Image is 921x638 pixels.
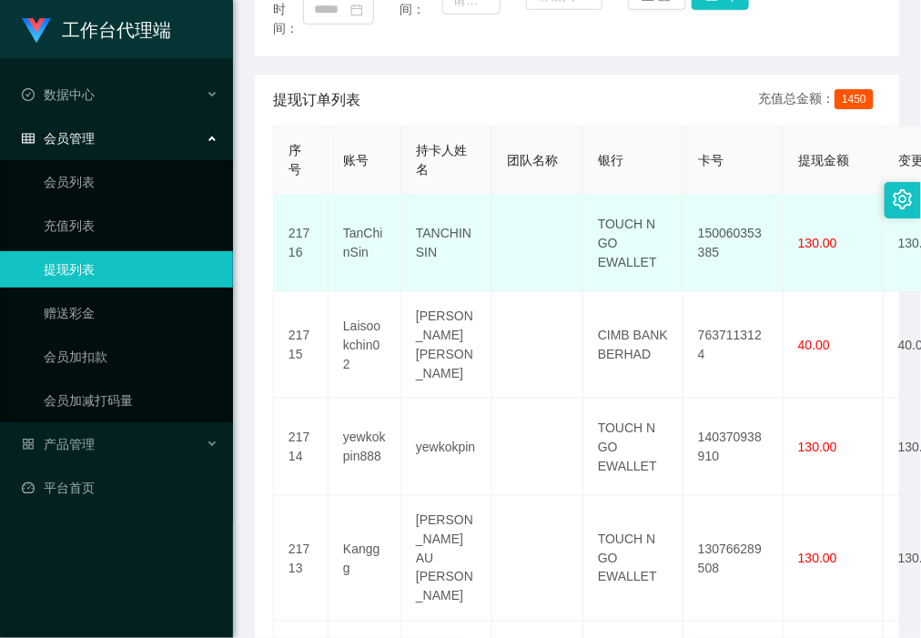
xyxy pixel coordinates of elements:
[416,143,467,177] span: 持卡人姓名
[288,143,301,177] span: 序号
[22,88,35,101] i: 图标: check-circle-o
[329,399,401,496] td: yewkokpin888
[62,1,171,59] h1: 工作台代理端
[22,437,95,451] span: 产品管理
[44,208,218,244] a: 充值列表
[274,399,329,496] td: 21714
[44,382,218,419] a: 会员加减打码量
[401,195,492,292] td: TANCHINSIN
[274,292,329,399] td: 21715
[798,440,837,454] span: 130.00
[683,399,784,496] td: 140370938910
[683,292,784,399] td: 7637113124
[44,295,218,331] a: 赠送彩金
[22,132,35,145] i: 图标: table
[401,399,492,496] td: yewkokpin
[22,131,95,146] span: 会员管理
[798,236,837,250] span: 130.00
[44,251,218,288] a: 提现列表
[329,292,401,399] td: Laisookchin02
[598,153,623,167] span: 银行
[22,22,171,36] a: 工作台代理端
[274,195,329,292] td: 21716
[758,89,881,111] div: 充值总金额：
[401,496,492,622] td: [PERSON_NAME] AU [PERSON_NAME]
[350,4,363,16] i: 图标: calendar
[44,164,218,200] a: 会员列表
[698,153,724,167] span: 卡号
[798,153,849,167] span: 提现金额
[22,470,218,506] a: 图标: dashboard平台首页
[835,89,874,109] span: 1450
[583,292,683,399] td: CIMB BANK BERHAD
[798,551,837,565] span: 130.00
[507,153,558,167] span: 团队名称
[343,153,369,167] span: 账号
[583,496,683,622] td: TOUCH N GO EWALLET
[273,89,360,111] span: 提现订单列表
[401,292,492,399] td: [PERSON_NAME] [PERSON_NAME]
[22,87,95,102] span: 数据中心
[683,496,784,622] td: 130766289508
[22,18,51,44] img: logo.9652507e.png
[893,189,913,209] i: 图标: setting
[329,195,401,292] td: TanChinSin
[274,496,329,622] td: 21713
[583,195,683,292] td: TOUCH N GO EWALLET
[798,338,830,352] span: 40.00
[583,399,683,496] td: TOUCH N GO EWALLET
[683,195,784,292] td: 150060353385
[44,339,218,375] a: 会员加扣款
[22,438,35,451] i: 图标: appstore-o
[329,496,401,622] td: Kanggg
